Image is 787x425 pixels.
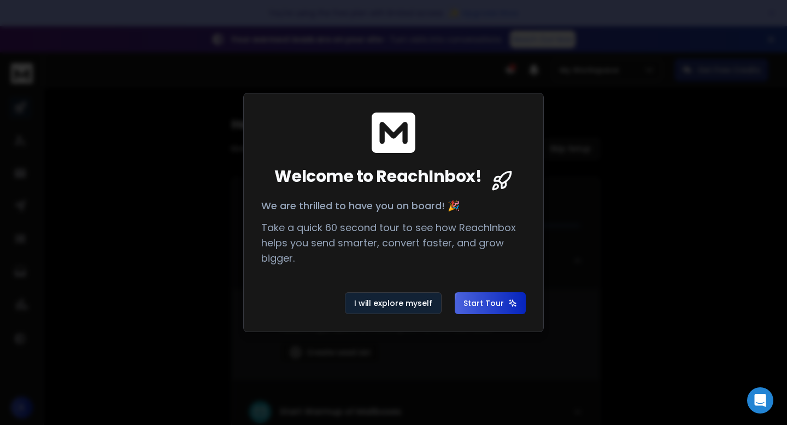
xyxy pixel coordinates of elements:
[463,298,517,309] span: Start Tour
[345,292,442,314] button: I will explore myself
[274,167,481,186] span: Welcome to ReachInbox!
[455,292,526,314] button: Start Tour
[261,198,526,214] p: We are thrilled to have you on board! 🎉
[747,387,773,414] div: Open Intercom Messenger
[261,220,526,266] p: Take a quick 60 second tour to see how ReachInbox helps you send smarter, convert faster, and gro...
